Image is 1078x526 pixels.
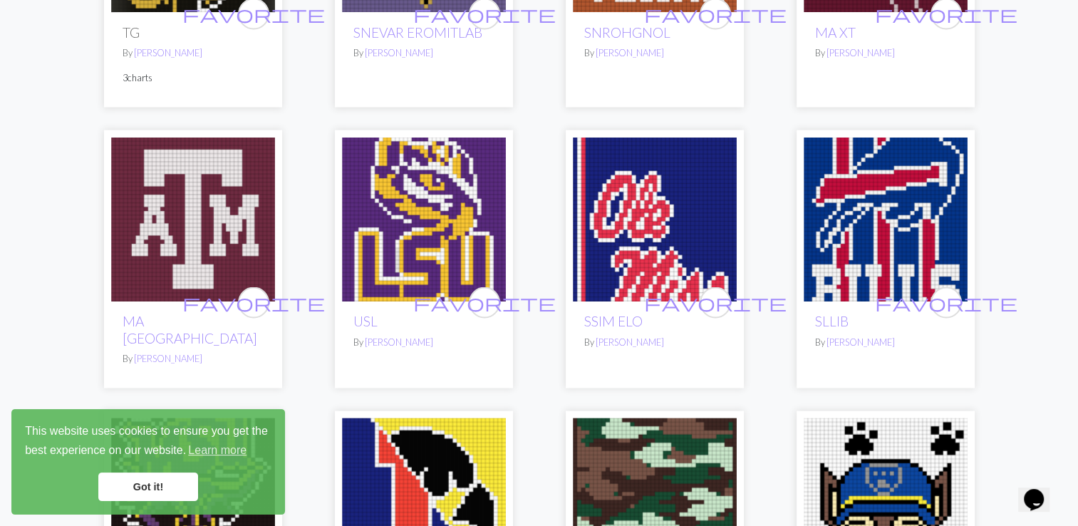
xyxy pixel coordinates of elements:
button: favourite [931,287,962,318]
p: By [353,46,494,59]
span: favorite [182,291,325,313]
span: favorite [413,2,556,24]
p: 3 charts [123,71,264,84]
p: By [584,46,725,59]
a: [PERSON_NAME] [134,352,202,363]
i: favourite [875,288,1017,316]
a: mississippi_wbgs.png [573,210,737,224]
a: Hawkeyes.jpg [342,491,506,505]
i: favourite [644,288,787,316]
span: favorite [644,2,787,24]
a: SNEVAR EROMITLAB [353,24,482,40]
p: By [815,335,956,349]
span: This website uses cookies to ensure you get the best experience on our website. [25,423,271,461]
a: SNROHGNOL [584,24,670,40]
h2: TG [123,24,264,40]
a: MA [GEOGRAPHIC_DATA] [123,312,257,345]
img: IMG_4308.jpeg [342,137,506,301]
a: SLLIB [815,312,849,329]
span: favorite [182,2,325,24]
a: IMG_4376.jpeg [573,491,737,505]
a: [PERSON_NAME] [826,336,895,347]
button: favourite [469,287,500,318]
a: IMG_4308.jpeg [342,210,506,224]
img: ATM.png [111,137,275,301]
a: learn more about cookies [186,440,249,461]
a: [PERSON_NAME] [134,46,202,58]
a: USL [353,312,378,329]
a: [PERSON_NAME] [596,336,664,347]
img: mississippi_wbgs.png [573,137,737,301]
span: favorite [875,291,1017,313]
a: dismiss cookie message [98,473,198,501]
p: By [353,335,494,349]
div: cookieconsent [11,409,285,515]
button: favourite [700,287,731,318]
p: By [815,46,956,59]
a: [PERSON_NAME] [365,336,433,347]
span: favorite [644,291,787,313]
iframe: chat widget [1018,469,1064,512]
p: By [123,46,264,59]
a: SSIM ELO [584,312,643,329]
a: PawPatrol [804,491,968,505]
img: Bills.png [804,137,968,301]
a: [PERSON_NAME] [826,46,895,58]
span: favorite [413,291,556,313]
p: By [123,351,264,365]
i: favourite [413,288,556,316]
a: ATM.png [111,210,275,224]
a: Bills.png [804,210,968,224]
span: favorite [875,2,1017,24]
a: [PERSON_NAME] [365,46,433,58]
a: MA XT [815,24,856,40]
p: By [584,335,725,349]
a: [PERSON_NAME] [596,46,664,58]
i: favourite [182,288,325,316]
button: favourite [238,287,269,318]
